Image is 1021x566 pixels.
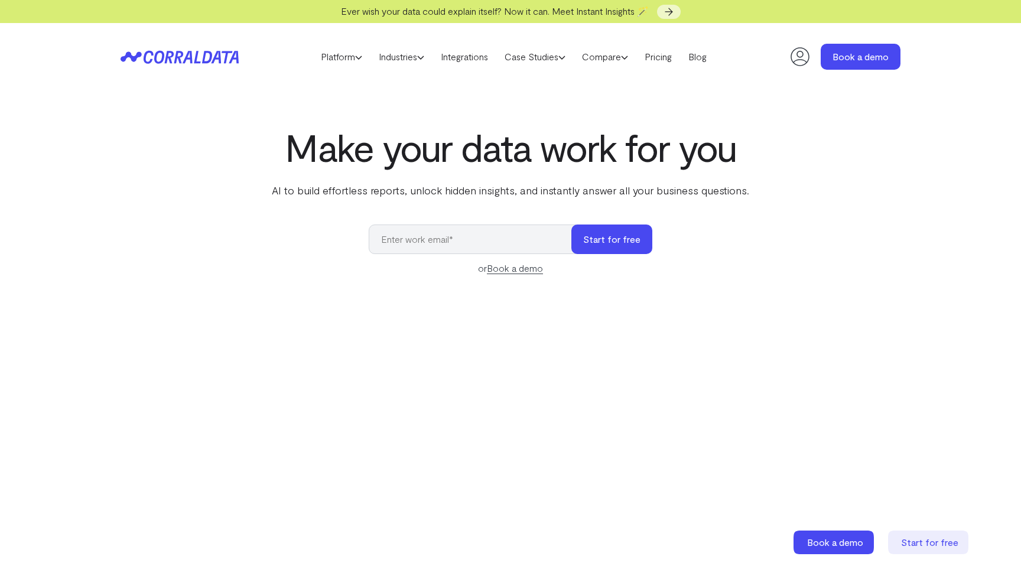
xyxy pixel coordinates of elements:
[313,48,370,66] a: Platform
[794,531,876,554] a: Book a demo
[901,536,958,548] span: Start for free
[487,262,543,274] a: Book a demo
[370,48,433,66] a: Industries
[369,225,583,254] input: Enter work email*
[433,48,496,66] a: Integrations
[807,536,863,548] span: Book a demo
[341,5,649,17] span: Ever wish your data could explain itself? Now it can. Meet Instant Insights 🪄
[888,531,971,554] a: Start for free
[369,261,652,275] div: or
[269,126,752,168] h1: Make your data work for you
[821,44,900,70] a: Book a demo
[269,183,752,198] p: AI to build effortless reports, unlock hidden insights, and instantly answer all your business qu...
[680,48,715,66] a: Blog
[636,48,680,66] a: Pricing
[574,48,636,66] a: Compare
[496,48,574,66] a: Case Studies
[571,225,652,254] button: Start for free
